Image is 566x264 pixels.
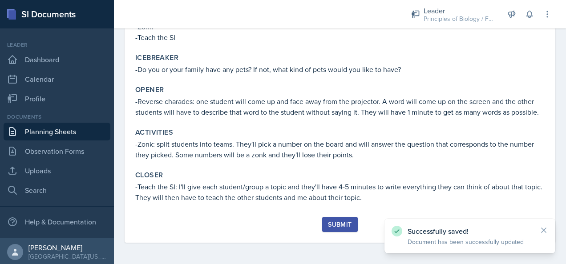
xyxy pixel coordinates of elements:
[4,90,110,108] a: Profile
[4,123,110,140] a: Planning Sheets
[4,213,110,231] div: Help & Documentation
[28,243,107,252] div: [PERSON_NAME]
[424,14,495,24] div: Principles of Biology / Fall 2025
[4,181,110,199] a: Search
[4,142,110,160] a: Observation Forms
[322,217,357,232] button: Submit
[4,70,110,88] a: Calendar
[4,51,110,68] a: Dashboard
[28,252,107,261] div: [GEOGRAPHIC_DATA][US_STATE]
[408,237,532,246] p: Document has been successfully updated
[4,113,110,121] div: Documents
[135,64,545,75] p: -Do you or your family have any pets? If not, what kind of pets would you like to have?
[135,139,545,160] p: -Zonk: split students into teams. They'll pick a number on the board and will answer the question...
[135,171,163,180] label: Closer
[135,32,545,43] p: -Teach the SI
[4,162,110,180] a: Uploads
[135,96,545,117] p: -Reverse charades: one student will come up and face away from the projector. A word will come up...
[424,5,495,16] div: Leader
[135,128,173,137] label: Activities
[135,53,178,62] label: Icebreaker
[408,227,532,236] p: Successfully saved!
[4,41,110,49] div: Leader
[135,181,545,203] p: -Teach the SI: I'll give each student/group a topic and they'll have 4-5 minutes to write everyth...
[135,85,164,94] label: Opener
[328,221,352,228] div: Submit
